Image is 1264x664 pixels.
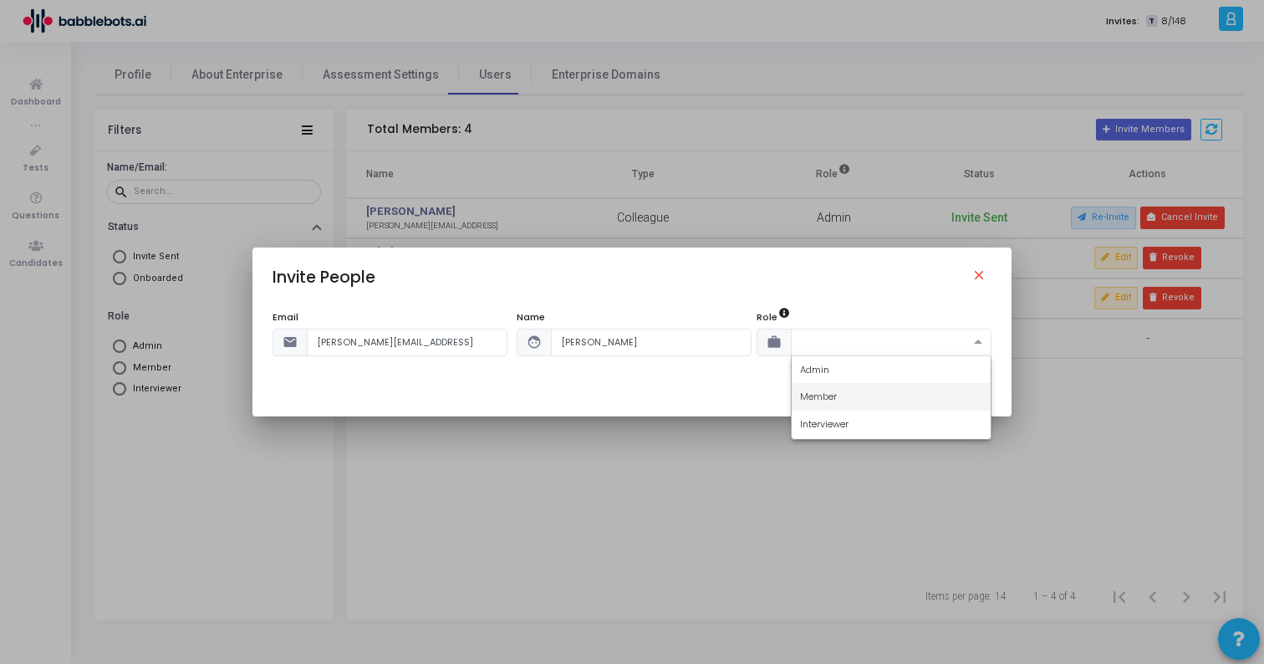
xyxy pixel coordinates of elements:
span: Member [800,390,837,403]
span: Admin [800,363,829,376]
label: Name [517,310,545,324]
label: Email [273,310,298,324]
h3: Invite People [273,268,375,287]
ng-dropdown-panel: Options list [791,355,991,440]
mat-icon: close [971,268,991,288]
span: Interviewer [800,417,849,431]
button: Role [777,307,791,320]
label: Role [757,310,791,324]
